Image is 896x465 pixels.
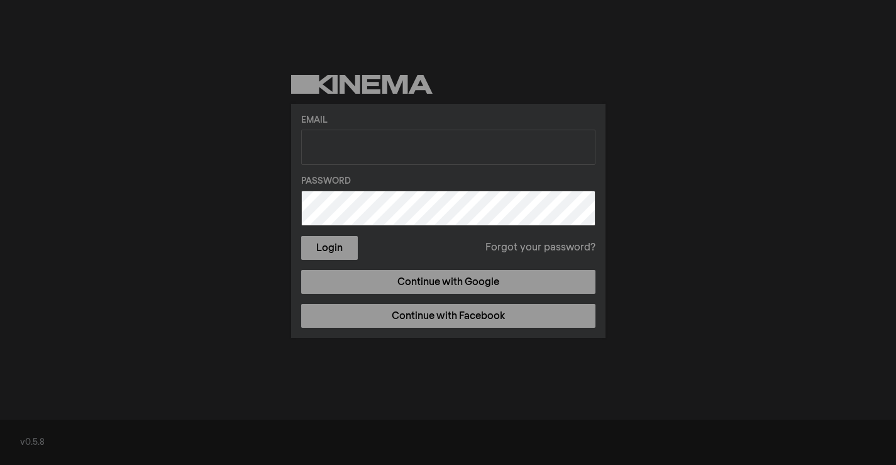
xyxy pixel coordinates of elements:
[301,270,595,294] a: Continue with Google
[301,114,595,127] label: Email
[301,236,358,260] button: Login
[301,304,595,328] a: Continue with Facebook
[301,175,595,188] label: Password
[20,436,876,449] div: v0.5.8
[485,240,595,255] a: Forgot your password?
